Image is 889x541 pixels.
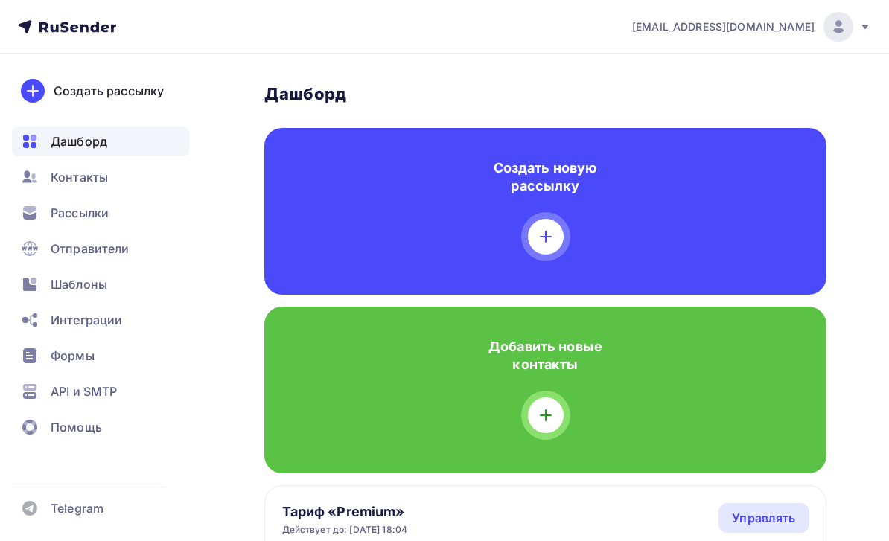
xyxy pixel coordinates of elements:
h4: Тариф «Premium» [282,503,408,521]
div: Управлять [732,509,795,527]
span: Шаблоны [51,275,107,293]
h4: Добавить новые контакты [481,338,611,374]
span: Интеграции [51,311,122,329]
a: Рассылки [12,198,189,228]
h4: Создать новую рассылку [481,159,611,195]
a: Отправители [12,234,189,263]
div: Действует до: [DATE] 18:04 [282,524,408,536]
span: Telegram [51,499,103,517]
span: Отправители [51,240,130,257]
h3: Дашборд [264,83,826,104]
span: Помощь [51,418,102,436]
span: Контакты [51,168,108,186]
a: Формы [12,341,189,371]
span: [EMAIL_ADDRESS][DOMAIN_NAME] [632,19,815,34]
span: Рассылки [51,204,109,222]
a: Контакты [12,162,189,192]
span: Формы [51,347,95,365]
span: Дашборд [51,132,107,150]
span: API и SMTP [51,382,117,400]
a: Шаблоны [12,269,189,299]
div: Создать рассылку [54,82,164,100]
a: [EMAIL_ADDRESS][DOMAIN_NAME] [632,12,871,42]
a: Дашборд [12,127,189,156]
